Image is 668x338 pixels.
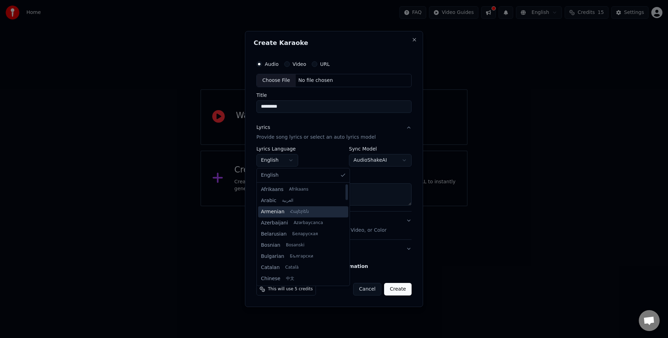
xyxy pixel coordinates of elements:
span: Català [285,265,299,270]
span: Bulgarian [261,253,284,260]
span: Chinese [261,275,280,282]
span: Arabic [261,197,276,204]
span: Afrikaans [261,186,284,193]
span: Bosnian [261,242,280,249]
span: Afrikaans [289,187,309,192]
span: Беларуская [292,231,318,237]
span: Հայերեն [290,209,309,215]
span: 中文 [286,276,294,282]
span: Azerbaijani [261,220,288,226]
span: Bosanski [286,243,304,248]
span: Armenian [261,208,285,215]
span: English [261,172,279,179]
span: Belarusian [261,231,287,238]
span: Български [290,254,313,259]
span: Azərbaycanca [294,220,323,226]
span: Catalan [261,264,280,271]
span: العربية [282,198,293,203]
